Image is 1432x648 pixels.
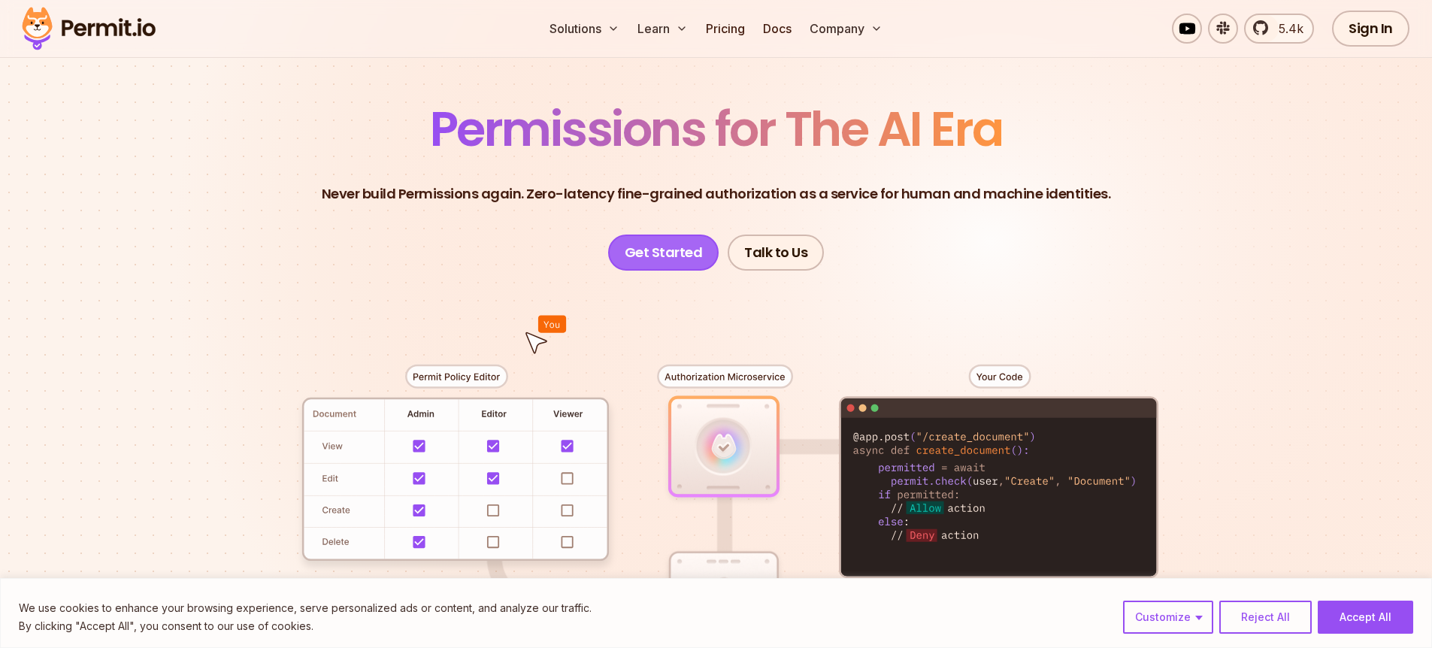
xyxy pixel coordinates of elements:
[700,14,751,44] a: Pricing
[543,14,625,44] button: Solutions
[1219,601,1312,634] button: Reject All
[1318,601,1413,634] button: Accept All
[19,617,592,635] p: By clicking "Accept All", you consent to our use of cookies.
[1270,20,1303,38] span: 5.4k
[631,14,694,44] button: Learn
[1123,601,1213,634] button: Customize
[1244,14,1314,44] a: 5.4k
[728,235,824,271] a: Talk to Us
[322,183,1111,204] p: Never build Permissions again. Zero-latency fine-grained authorization as a service for human and...
[430,95,1003,162] span: Permissions for The AI Era
[757,14,798,44] a: Docs
[1332,11,1409,47] a: Sign In
[804,14,889,44] button: Company
[19,599,592,617] p: We use cookies to enhance your browsing experience, serve personalized ads or content, and analyz...
[15,3,162,54] img: Permit logo
[608,235,719,271] a: Get Started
